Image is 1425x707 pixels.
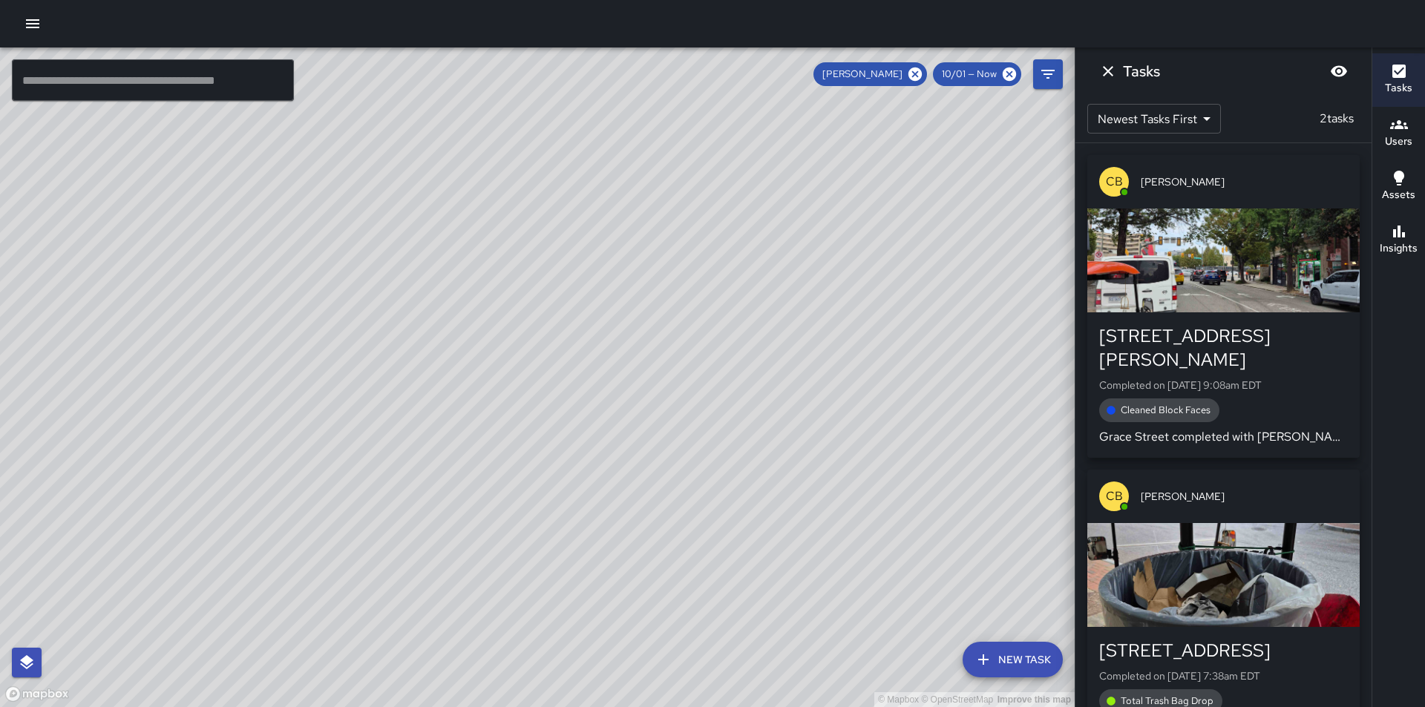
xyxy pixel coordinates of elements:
[1372,107,1425,160] button: Users
[1087,104,1221,134] div: Newest Tasks First
[1372,214,1425,267] button: Insights
[1099,324,1348,372] div: [STREET_ADDRESS][PERSON_NAME]
[813,67,911,82] span: [PERSON_NAME]
[1099,378,1348,392] p: Completed on [DATE] 9:08am EDT
[1099,639,1348,662] div: [STREET_ADDRESS]
[1380,240,1418,257] h6: Insights
[1385,80,1412,96] h6: Tasks
[1099,428,1348,446] p: Grace Street completed with [PERSON_NAME]
[1141,174,1348,189] span: [PERSON_NAME]
[1372,53,1425,107] button: Tasks
[1106,173,1123,191] p: CB
[1123,59,1160,83] h6: Tasks
[1087,155,1360,458] button: CB[PERSON_NAME][STREET_ADDRESS][PERSON_NAME]Completed on [DATE] 9:08am EDTCleaned Block FacesGrac...
[1033,59,1063,89] button: Filters
[1324,56,1354,86] button: Blur
[1093,56,1123,86] button: Dismiss
[1314,110,1360,128] p: 2 tasks
[1141,489,1348,504] span: [PERSON_NAME]
[963,642,1063,677] button: New Task
[1099,668,1348,683] p: Completed on [DATE] 7:38am EDT
[1372,160,1425,214] button: Assets
[813,62,927,86] div: [PERSON_NAME]
[1382,187,1415,203] h6: Assets
[1112,403,1219,418] span: Cleaned Block Faces
[933,67,1006,82] span: 10/01 — Now
[1106,487,1123,505] p: CB
[1385,134,1412,150] h6: Users
[933,62,1021,86] div: 10/01 — Now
